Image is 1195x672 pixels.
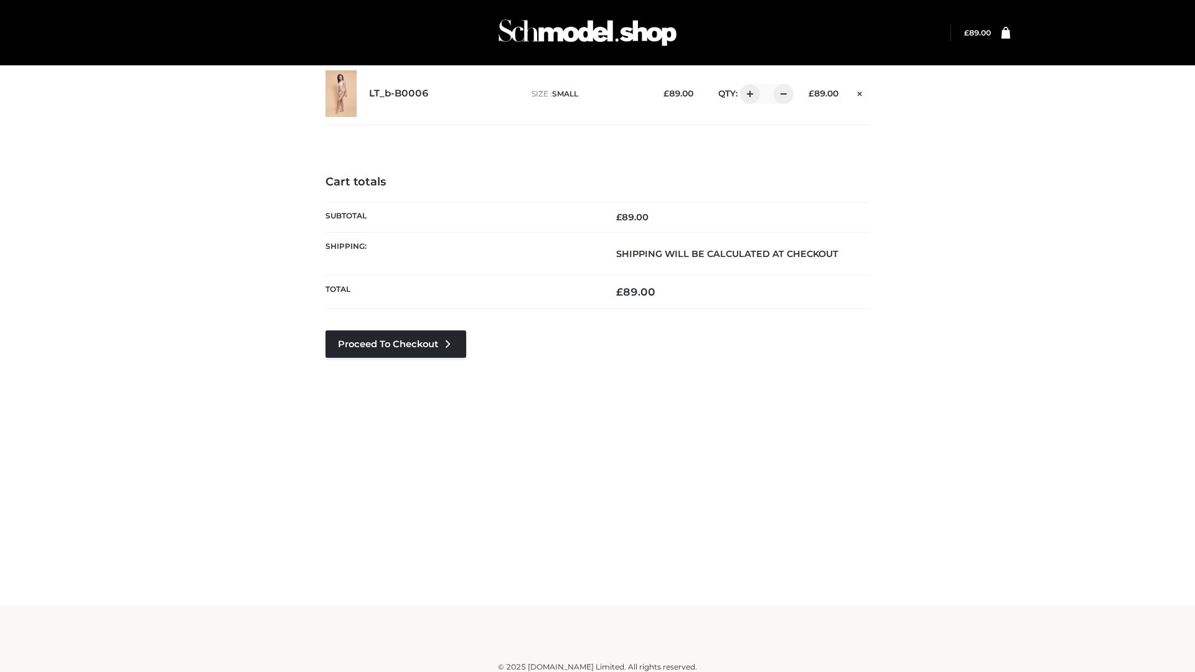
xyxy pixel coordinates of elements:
[326,276,597,309] th: Total
[706,84,789,104] div: QTY:
[663,88,693,98] bdi: 89.00
[964,28,991,37] a: £89.00
[552,89,578,98] span: SMALL
[326,70,357,117] img: LT_b-B0006 - SMALL
[964,28,969,37] span: £
[532,88,644,100] p: size :
[326,330,466,358] a: Proceed to Checkout
[616,286,655,298] bdi: 89.00
[616,286,623,298] span: £
[808,88,838,98] bdi: 89.00
[326,175,869,189] h4: Cart totals
[326,202,597,232] th: Subtotal
[964,28,991,37] bdi: 89.00
[326,232,597,275] th: Shipping:
[494,8,681,57] img: Schmodel Admin 964
[663,88,669,98] span: £
[808,88,814,98] span: £
[851,84,869,100] a: Remove this item
[616,212,622,223] span: £
[616,248,838,259] strong: Shipping will be calculated at checkout
[369,88,429,100] a: LT_b-B0006
[616,212,649,223] bdi: 89.00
